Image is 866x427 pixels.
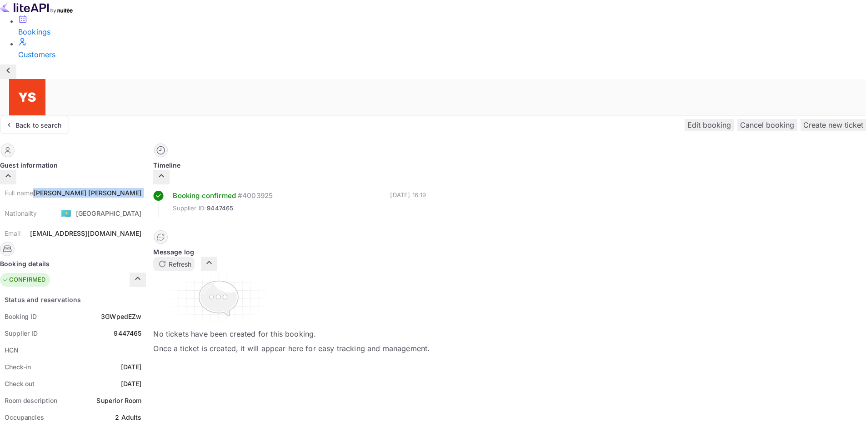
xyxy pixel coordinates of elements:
[5,228,20,238] div: Email
[15,120,61,130] div: Back to search
[5,295,81,304] div: Status and reservations
[685,119,734,131] button: Edit booking
[737,119,797,131] button: Cancel booking
[207,204,233,213] span: 9447465
[238,191,273,201] div: # 4003925
[153,343,430,354] p: Once a ticket is created, it will appear here for easy tracking and management.
[18,15,866,37] a: Bookings
[153,328,430,339] p: No tickets have been created for this booking.
[169,259,191,269] p: Refresh
[9,79,45,115] img: Yandex Support
[801,119,866,131] button: Create new ticket
[5,379,35,388] div: Check out
[121,379,142,388] div: [DATE]
[61,205,71,221] span: United States
[5,188,33,198] div: Full name
[101,312,141,321] div: 3GWpedEZw
[5,328,38,338] div: Supplier ID
[96,396,141,405] div: Superior Room
[5,345,19,355] div: HCN
[5,312,37,321] div: Booking ID
[18,26,866,37] div: Bookings
[5,412,44,422] div: Occupancies
[115,412,141,422] div: 2 Adults
[153,160,430,170] div: Timeline
[121,362,142,372] div: [DATE]
[30,228,141,238] div: [EMAIL_ADDRESS][DOMAIN_NAME]
[114,328,141,338] div: 9447465
[390,191,426,217] div: [DATE] 16:19
[18,37,866,60] a: Customers
[153,247,430,257] div: Message log
[173,204,206,213] span: Supplier ID:
[76,209,142,218] div: [GEOGRAPHIC_DATA]
[18,49,866,60] div: Customers
[5,209,37,218] div: Nationality
[2,275,45,284] div: CONFIRMED
[153,257,195,271] button: Refresh
[5,396,57,405] div: Room description
[173,191,236,201] div: Booking confirmed
[33,188,141,198] div: [PERSON_NAME] [PERSON_NAME]
[5,362,31,372] div: Check-in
